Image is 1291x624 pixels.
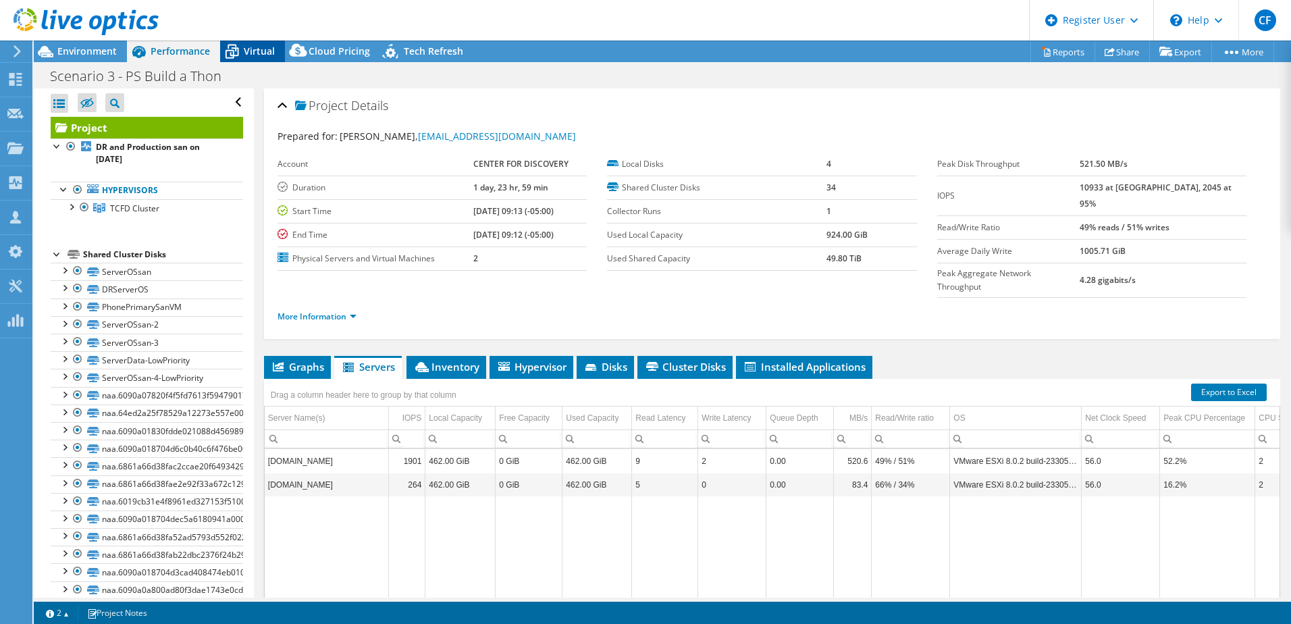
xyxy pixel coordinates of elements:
[51,369,243,386] a: ServerOSsan-4-LowPriority
[562,473,632,496] td: Column Used Capacity, Value 462.00 GiB
[766,407,834,430] td: Queue Depth Column
[937,244,1080,258] label: Average Daily Write
[51,493,243,511] a: naa.6019cb31e4f8961ed327153f5100805b
[1080,245,1126,257] b: 1005.71 GiB
[1255,9,1276,31] span: CF
[51,138,243,168] a: DR and Production san on [DATE]
[644,360,726,373] span: Cluster Disks
[950,407,1082,430] td: OS Column
[1080,158,1128,170] b: 521.50 MB/s
[51,316,243,334] a: ServerOSsan-2
[265,407,389,430] td: Server Name(s) Column
[496,407,562,430] td: Free Capacity Column
[698,407,766,430] td: Write Latency Column
[766,473,834,496] td: Column Queue Depth, Value 0.00
[1082,430,1160,448] td: Column Net Clock Speed, Filter cell
[950,473,1082,496] td: Column OS, Value VMware ESXi 8.0.2 build-23305546
[425,449,496,473] td: Column Local Capacity, Value 462.00 GiB
[244,45,275,57] span: Virtual
[1160,449,1255,473] td: Column Peak CPU Percentage, Value 52.2%
[51,528,243,546] a: naa.6861a66d38fa52ad5793d552f022858c
[341,360,395,373] span: Servers
[278,157,473,171] label: Account
[872,430,950,448] td: Column Read/Write ratio, Filter cell
[632,473,698,496] td: Column Read Latency, Value 5
[83,246,243,263] div: Shared Cluster Disks
[402,410,422,426] div: IOPS
[1170,14,1182,26] svg: \n
[583,360,627,373] span: Disks
[743,360,866,373] span: Installed Applications
[278,311,357,322] a: More Information
[278,181,473,194] label: Duration
[51,440,243,457] a: naa.6090a018704d6c0b40c6f476be00d0d4
[425,430,496,448] td: Column Local Capacity, Filter cell
[607,157,826,171] label: Local Disks
[51,351,243,369] a: ServerData-LowPriority
[872,449,950,473] td: Column Read/Write ratio, Value 49% / 51%
[110,203,159,214] span: TCFD Cluster
[473,229,554,240] b: [DATE] 09:12 (-05:00)
[496,360,567,373] span: Hypervisor
[295,99,348,113] span: Project
[278,130,338,142] label: Prepared for:
[51,457,243,475] a: naa.6861a66d38fac2ccae20f649342925f4
[766,449,834,473] td: Column Queue Depth, Value 0.00
[309,45,370,57] span: Cloud Pricing
[1030,41,1095,62] a: Reports
[1082,407,1160,430] td: Net Clock Speed Column
[607,252,826,265] label: Used Shared Capacity
[635,410,685,426] div: Read Latency
[51,563,243,581] a: naa.6090a018704d3cad408474eb0100c07c
[1080,222,1169,233] b: 49% reads / 51% writes
[351,97,388,113] span: Details
[1160,407,1255,430] td: Peak CPU Percentage Column
[267,386,460,405] div: Drag a column header here to group by that column
[44,69,242,84] h1: Scenario 3 - PS Build a Thon
[826,229,868,240] b: 924.00 GiB
[1082,473,1160,496] td: Column Net Clock Speed, Value 56.0
[953,410,965,426] div: OS
[1080,274,1136,286] b: 4.28 gigabits/s
[1082,449,1160,473] td: Column Net Clock Speed, Value 56.0
[875,410,933,426] div: Read/Write ratio
[51,511,243,528] a: naa.6090a018704dec5a6180941a0000e008
[632,430,698,448] td: Column Read Latency, Filter cell
[51,199,243,217] a: TCFD Cluster
[849,410,868,426] div: MB/s
[632,407,698,430] td: Read Latency Column
[872,473,950,496] td: Column Read/Write ratio, Value 66% / 34%
[826,253,862,264] b: 49.80 TiB
[937,157,1080,171] label: Peak Disk Throughput
[265,430,389,448] td: Column Server Name(s), Filter cell
[96,141,200,165] b: DR and Production san on [DATE]
[834,430,872,448] td: Column MB/s, Filter cell
[834,473,872,496] td: Column MB/s, Value 83.4
[1191,384,1267,401] a: Export to Excel
[265,473,389,496] td: Column Server Name(s), Value esxicarrus1.maincampus.sdtc.org
[36,604,78,621] a: 2
[51,581,243,599] a: naa.6090a0a800ad80f3dae1743e0cd37d8d
[473,182,548,193] b: 1 day, 23 hr, 59 min
[562,430,632,448] td: Column Used Capacity, Filter cell
[826,205,831,217] b: 1
[51,182,243,199] a: Hypervisors
[607,228,826,242] label: Used Local Capacity
[632,449,698,473] td: Column Read Latency, Value 9
[389,430,425,448] td: Column IOPS, Filter cell
[607,205,826,218] label: Collector Runs
[698,430,766,448] td: Column Write Latency, Filter cell
[766,430,834,448] td: Column Queue Depth, Filter cell
[496,430,562,448] td: Column Free Capacity, Filter cell
[1163,410,1245,426] div: Peak CPU Percentage
[566,410,618,426] div: Used Capacity
[473,253,478,264] b: 2
[425,407,496,430] td: Local Capacity Column
[473,158,569,170] b: CENTER FOR DISCOVERY
[151,45,210,57] span: Performance
[429,410,482,426] div: Local Capacity
[937,221,1080,234] label: Read/Write Ratio
[418,130,576,142] a: [EMAIL_ADDRESS][DOMAIN_NAME]
[268,410,325,426] div: Server Name(s)
[1085,410,1146,426] div: Net Clock Speed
